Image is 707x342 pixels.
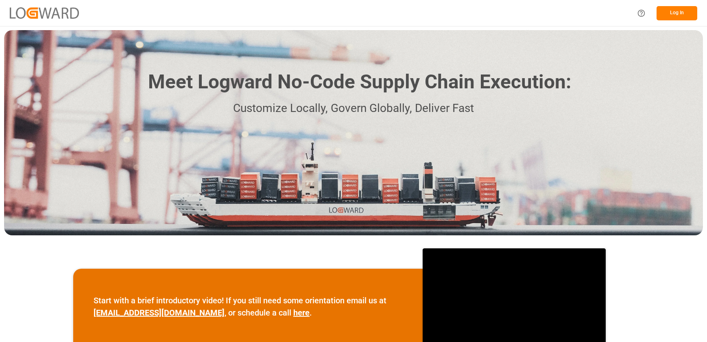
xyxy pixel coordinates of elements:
[94,294,402,319] p: Start with a brief introductory video! If you still need some orientation email us at , or schedu...
[657,6,697,20] button: Log In
[148,68,571,96] h1: Meet Logward No-Code Supply Chain Execution:
[136,99,571,118] p: Customize Locally, Govern Globally, Deliver Fast
[632,4,650,22] button: Help Center
[94,308,225,318] a: [EMAIL_ADDRESS][DOMAIN_NAME]
[293,308,310,318] a: here
[10,7,79,18] img: Logward_new_orange.png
